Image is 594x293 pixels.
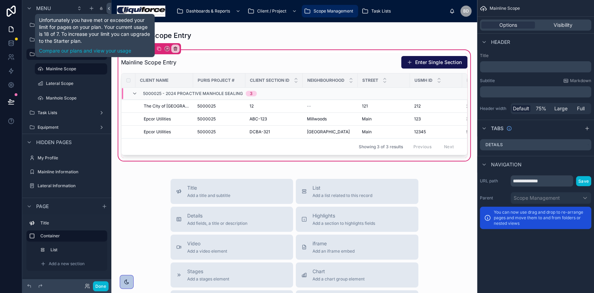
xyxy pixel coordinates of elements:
[312,276,365,282] span: Add a chart group element
[26,49,107,60] a: Scope Management
[491,39,510,46] span: Header
[171,235,293,260] button: VideoAdd a video element
[296,262,418,287] button: ChartAdd a chart group element
[494,209,587,226] p: You can now use drag and drop to re-arrange pages and move them to and from folders or nested views
[46,95,106,101] label: Manhole Scope
[577,105,585,112] span: Full
[312,221,375,226] span: Add a section to highlights fields
[485,142,503,148] label: Details
[171,207,293,232] button: DetailsAdd fields, a title or description
[171,262,293,287] button: StagesAdd a stages element
[296,179,418,204] button: ListAdd a list related to this record
[35,78,107,89] a: Lateral Scope
[480,61,591,72] div: scrollable content
[514,195,560,201] span: Scope Management
[187,221,247,226] span: Add fields, a title or description
[570,78,591,84] span: Markdown
[140,78,168,83] span: Client Name
[499,22,517,29] span: Options
[39,47,150,54] a: Compare our plans and view your usage
[186,8,230,14] span: Dashboards & Reports
[314,8,353,14] span: Scope Management
[36,5,51,12] span: Menu
[40,220,104,226] label: Title
[39,17,150,54] div: Unfortunately you have met or exceeded your limit for pages on your plan. Your current usage is 1...
[187,184,230,191] span: Title
[371,8,391,14] span: Task Lists
[250,78,290,83] span: Client Section ID
[187,240,227,247] span: Video
[117,6,165,17] img: App logo
[38,110,96,116] label: Task Lists
[35,63,107,74] a: Mainline Scope
[302,5,358,17] a: Scope Management
[490,6,520,11] span: Mainline Scope
[536,105,546,112] span: 75%
[554,105,568,112] span: Large
[312,193,372,198] span: Add a list related to this record
[174,5,244,17] a: Dashboards & Reports
[480,178,508,184] label: URL path
[491,161,522,168] span: Navigation
[38,125,96,130] label: Equipment
[358,144,403,150] span: Showing 3 of 3 results
[171,179,293,204] button: TitleAdd a title and subtitle
[22,214,111,278] div: scrollable content
[26,19,107,31] a: Dashboards & Reports
[554,22,572,29] span: Visibility
[257,8,286,14] span: Client / Project
[245,5,300,17] a: Client / Project
[312,248,355,254] span: Add an iframe embed
[187,193,230,198] span: Add a title and subtitle
[46,81,106,86] label: Lateral Scope
[463,8,469,14] span: BD
[510,192,591,204] button: Scope Management
[143,91,243,96] span: 5000025 - 2024 Proactive Manhole Sealing
[312,212,375,219] span: Highlights
[359,5,396,17] a: Task Lists
[414,78,433,83] span: USMH ID
[362,78,378,83] span: Street
[480,86,591,97] div: scrollable content
[187,212,247,219] span: Details
[576,176,591,186] button: Save
[312,240,355,247] span: iframe
[36,203,49,210] span: Page
[26,34,107,45] a: Client / Project
[36,139,72,146] span: Hidden pages
[26,166,107,177] a: Mainline Information
[198,78,235,83] span: Puris Project #
[187,248,227,254] span: Add a video element
[26,152,107,164] a: My Profile
[296,207,418,232] button: HighlightsAdd a section to highlights fields
[50,247,103,253] label: List
[26,180,107,191] a: Lateral Information
[312,268,365,275] span: Chart
[480,106,508,111] label: Header width
[40,233,102,239] label: Container
[38,183,106,189] label: Lateral Information
[563,78,591,84] a: Markdown
[250,91,253,96] div: 3
[35,93,107,104] a: Manhole Scope
[26,122,107,133] a: Equipment
[38,169,106,175] label: Mainline Information
[296,235,418,260] button: iframeAdd an iframe embed
[187,276,229,282] span: Add a stages element
[491,125,504,132] span: Tabs
[187,268,229,275] span: Stages
[467,78,485,83] span: DSMH ID
[312,184,372,191] span: List
[46,66,103,72] label: Mainline Scope
[171,3,449,19] div: scrollable content
[38,155,106,161] label: My Profile
[480,53,591,58] label: Title
[49,261,85,267] span: Add a new section
[480,195,508,201] label: Parent
[480,78,495,84] label: Subtitle
[93,281,109,291] button: Done
[513,105,529,112] span: Default
[307,78,344,83] span: Neighbourhood
[26,107,107,118] a: Task Lists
